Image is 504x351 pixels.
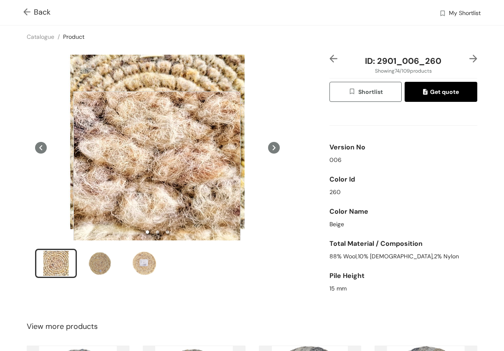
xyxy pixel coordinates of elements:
[23,8,34,17] img: Go back
[27,33,54,40] a: Catalogue
[439,10,446,18] img: wishlist
[329,203,477,220] div: Color Name
[423,89,430,96] img: quote
[156,230,159,234] li: slide item 2
[348,87,383,97] span: Shortlist
[375,67,432,75] span: Showing 74 / 109 products
[124,249,165,278] li: slide item 3
[405,82,477,102] button: quoteGet quote
[329,171,477,188] div: Color Id
[329,252,477,261] div: 88% Wool,10% [DEMOGRAPHIC_DATA],2% Nylon
[329,55,337,63] img: left
[469,55,477,63] img: right
[329,268,477,284] div: Pile Height
[365,56,441,66] span: ID: 2901_006_260
[329,235,477,252] div: Total Material / Composition
[166,230,169,234] li: slide item 3
[329,284,477,293] div: 15 mm
[35,249,77,278] li: slide item 1
[329,139,477,156] div: Version No
[23,7,51,18] span: Back
[27,321,98,332] span: View more products
[329,82,402,102] button: wishlistShortlist
[146,230,149,234] li: slide item 1
[423,87,459,96] span: Get quote
[449,9,481,19] span: My Shortlist
[329,220,477,229] div: Beige
[63,33,84,40] a: Product
[58,33,60,40] span: /
[79,249,121,278] li: slide item 2
[329,188,477,197] div: 260
[348,88,358,97] img: wishlist
[329,156,477,164] div: 006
